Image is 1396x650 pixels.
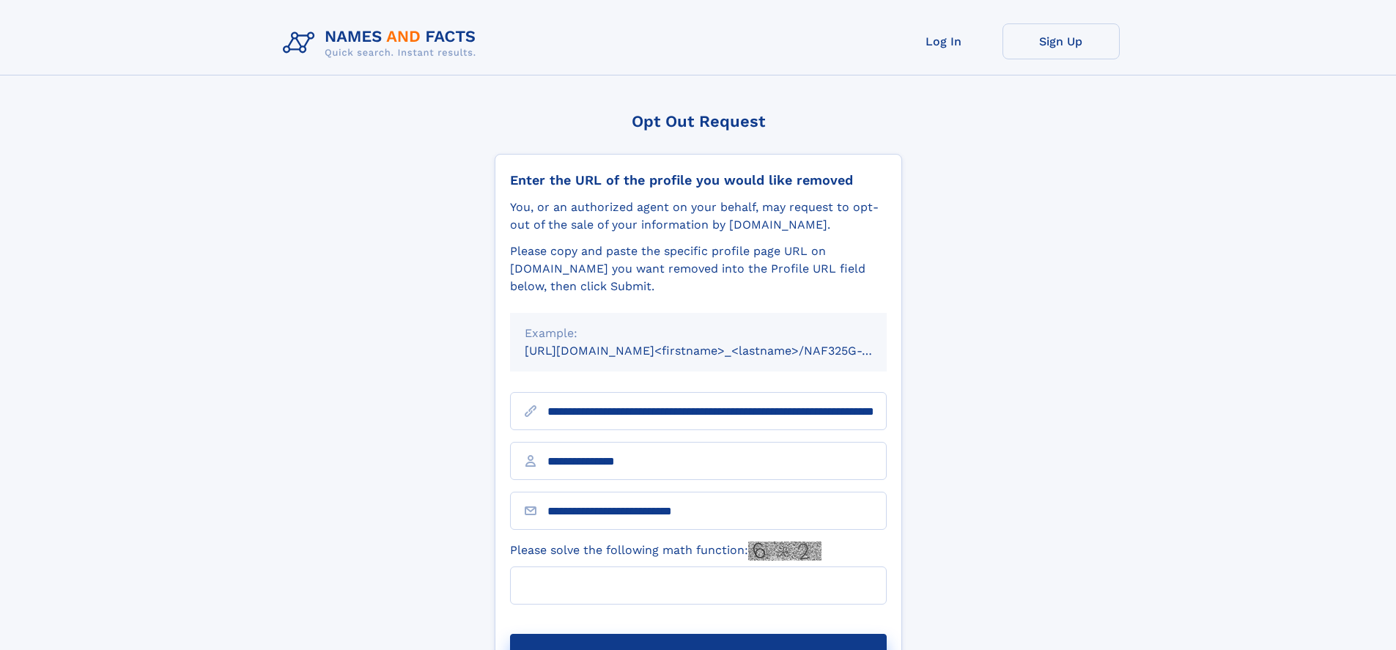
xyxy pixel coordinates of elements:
img: Logo Names and Facts [277,23,488,63]
div: Enter the URL of the profile you would like removed [510,172,887,188]
div: Please copy and paste the specific profile page URL on [DOMAIN_NAME] you want removed into the Pr... [510,243,887,295]
div: Example: [525,325,872,342]
div: Opt Out Request [495,112,902,130]
a: Sign Up [1002,23,1120,59]
small: [URL][DOMAIN_NAME]<firstname>_<lastname>/NAF325G-xxxxxxxx [525,344,915,358]
div: You, or an authorized agent on your behalf, may request to opt-out of the sale of your informatio... [510,199,887,234]
a: Log In [885,23,1002,59]
label: Please solve the following math function: [510,542,821,561]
